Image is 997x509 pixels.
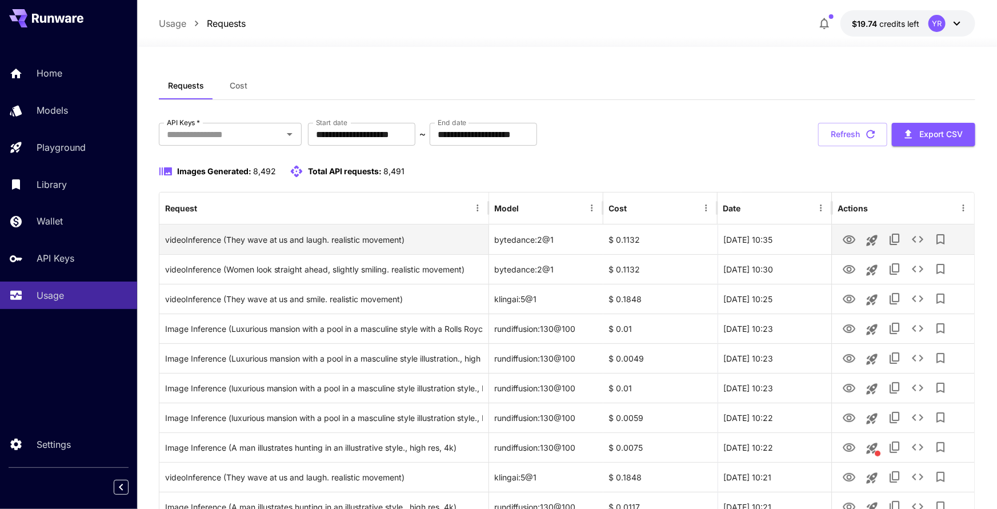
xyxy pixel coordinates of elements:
button: Sort [628,200,644,216]
div: 24 Aug, 2025 10:35 [718,225,832,254]
div: Date [723,203,741,213]
div: Collapse sidebar [122,477,137,498]
button: View Video [838,465,860,488]
button: Launch in playground [860,467,883,490]
span: Images Generated: [177,166,251,176]
button: Sort [198,200,214,216]
p: Library [37,178,67,191]
button: Add to library [929,436,952,459]
button: See details [906,228,929,251]
div: 24 Aug, 2025 10:23 [718,314,832,343]
div: $ 0.0049 [603,343,718,373]
span: Requests [168,81,204,91]
button: Launch in playground [860,318,883,341]
div: bytedance:2@1 [489,254,603,284]
div: 24 Aug, 2025 10:22 [718,432,832,462]
button: Add to library [929,376,952,399]
div: Actions [838,203,868,213]
div: klingai:5@1 [489,284,603,314]
button: See details [906,258,929,280]
button: Copy TaskUUID [883,258,906,280]
button: Add to library [929,228,952,251]
div: rundiffusion:130@100 [489,373,603,403]
div: Click to copy prompt [165,344,483,373]
div: $ 0.0059 [603,403,718,432]
div: Click to copy prompt [165,463,483,492]
button: This request includes a reference image. Clicking this will load all other parameters, but for pr... [860,437,883,460]
p: Playground [37,141,86,154]
div: Click to copy prompt [165,433,483,462]
button: Copy TaskUUID [883,376,906,399]
div: $ 0.1848 [603,462,718,492]
button: Sort [742,200,758,216]
label: Start date [316,118,347,127]
p: API Keys [37,251,74,265]
button: Menu [698,200,714,216]
button: Menu [470,200,486,216]
p: Home [37,66,62,80]
button: Add to library [929,287,952,310]
span: credits left [879,19,919,29]
button: See details [906,317,929,340]
p: Wallet [37,214,63,228]
button: View Image [838,316,860,340]
button: View Image [838,376,860,399]
p: Requests [207,17,246,30]
button: Open [282,126,298,142]
button: Launch in playground [860,259,883,282]
button: Launch in playground [860,288,883,311]
button: View Image [838,346,860,370]
button: See details [906,436,929,459]
button: Launch in playground [860,407,883,430]
button: Refresh [818,123,887,146]
div: rundiffusion:130@100 [489,314,603,343]
button: View Video [838,257,860,280]
div: $ 0.01 [603,373,718,403]
div: YR [928,15,946,32]
div: Model [495,203,519,213]
button: See details [906,466,929,488]
button: Launch in playground [860,229,883,252]
label: API Keys [167,118,200,127]
button: View Image [838,406,860,429]
div: Cost [609,203,627,213]
button: View Image [838,435,860,459]
button: Launch in playground [860,378,883,400]
div: rundiffusion:130@100 [489,403,603,432]
div: 24 Aug, 2025 10:23 [718,373,832,403]
div: Click to copy prompt [165,225,483,254]
button: Export CSV [892,123,975,146]
p: ~ [419,127,426,141]
div: 24 Aug, 2025 10:30 [718,254,832,284]
a: Usage [159,17,186,30]
div: $ 0.1132 [603,254,718,284]
button: Add to library [929,466,952,488]
div: $ 0.0075 [603,432,718,462]
button: Add to library [929,258,952,280]
button: See details [906,376,929,399]
span: 8,492 [253,166,276,176]
button: Add to library [929,317,952,340]
button: $19.74066YR [840,10,975,37]
div: $ 0.1132 [603,225,718,254]
nav: breadcrumb [159,17,246,30]
div: 24 Aug, 2025 10:25 [718,284,832,314]
button: Copy TaskUUID [883,317,906,340]
button: Add to library [929,347,952,370]
button: Menu [813,200,829,216]
button: Menu [584,200,600,216]
div: 24 Aug, 2025 10:23 [718,343,832,373]
button: Copy TaskUUID [883,466,906,488]
button: Collapse sidebar [114,480,129,495]
button: View Video [838,227,860,251]
button: See details [906,347,929,370]
button: See details [906,287,929,310]
span: 8,491 [383,166,405,176]
div: Click to copy prompt [165,314,483,343]
div: Request [165,203,197,213]
div: Click to copy prompt [165,255,483,284]
div: 24 Aug, 2025 10:21 [718,462,832,492]
div: Click to copy prompt [165,403,483,432]
button: Copy TaskUUID [883,347,906,370]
